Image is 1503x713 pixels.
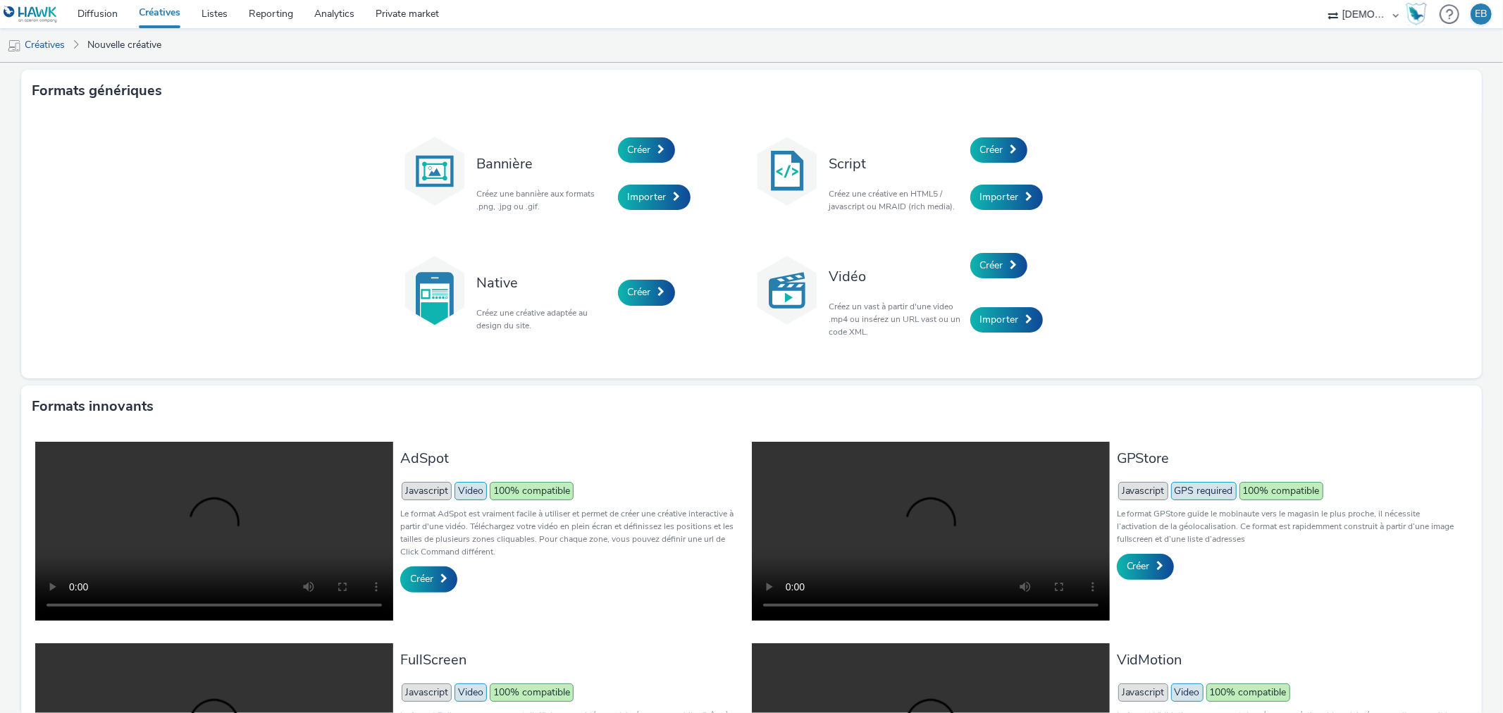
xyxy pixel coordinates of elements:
[970,307,1043,333] a: Importer
[1117,449,1461,468] h3: GPStore
[970,137,1027,163] a: Créer
[1118,482,1168,500] span: Javascript
[1118,683,1168,702] span: Javascript
[1117,507,1461,545] p: Le format GPStore guide le mobinaute vers le magasin le plus proche, il nécessite l’activation de...
[829,187,963,213] p: Créez une créative en HTML5 / javascript ou MRAID (rich media).
[1476,4,1487,25] div: EB
[829,300,963,338] p: Créez un vast à partir d'une video .mp4 ou insérez un URL vast ou un code XML.
[1239,482,1323,500] span: 100% compatible
[402,683,452,702] span: Javascript
[618,137,675,163] a: Créer
[454,683,487,702] span: Video
[1117,650,1461,669] h3: VidMotion
[970,185,1043,210] a: Importer
[1117,554,1174,579] a: Créer
[402,482,452,500] span: Javascript
[618,280,675,305] a: Créer
[400,255,470,325] img: native.svg
[400,650,744,669] h3: FullScreen
[618,185,691,210] a: Importer
[32,396,154,417] h3: Formats innovants
[410,572,433,585] span: Créer
[400,507,744,558] p: Le format AdSpot est vraiment facile à utiliser et permet de créer une créative interactive à par...
[490,482,574,500] span: 100% compatible
[1171,482,1237,500] span: GPS required
[1406,3,1427,25] img: Hawk Academy
[400,136,470,206] img: banner.svg
[80,28,168,62] a: Nouvelle créative
[980,313,1019,326] span: Importer
[490,683,574,702] span: 100% compatible
[477,273,611,292] h3: Native
[980,143,1003,156] span: Créer
[829,154,963,173] h3: Script
[628,190,667,204] span: Importer
[628,285,651,299] span: Créer
[477,306,611,332] p: Créez une créative adaptée au design du site.
[1127,559,1150,573] span: Créer
[477,187,611,213] p: Créez une bannière aux formats .png, .jpg ou .gif.
[752,136,822,206] img: code.svg
[4,6,58,23] img: undefined Logo
[1406,3,1433,25] a: Hawk Academy
[400,449,744,468] h3: AdSpot
[454,482,487,500] span: Video
[628,143,651,156] span: Créer
[7,39,21,53] img: mobile
[980,190,1019,204] span: Importer
[970,253,1027,278] a: Créer
[477,154,611,173] h3: Bannière
[980,259,1003,272] span: Créer
[32,80,162,101] h3: Formats génériques
[752,255,822,325] img: video.svg
[1171,683,1204,702] span: Video
[829,267,963,286] h3: Vidéo
[400,566,457,592] a: Créer
[1206,683,1290,702] span: 100% compatible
